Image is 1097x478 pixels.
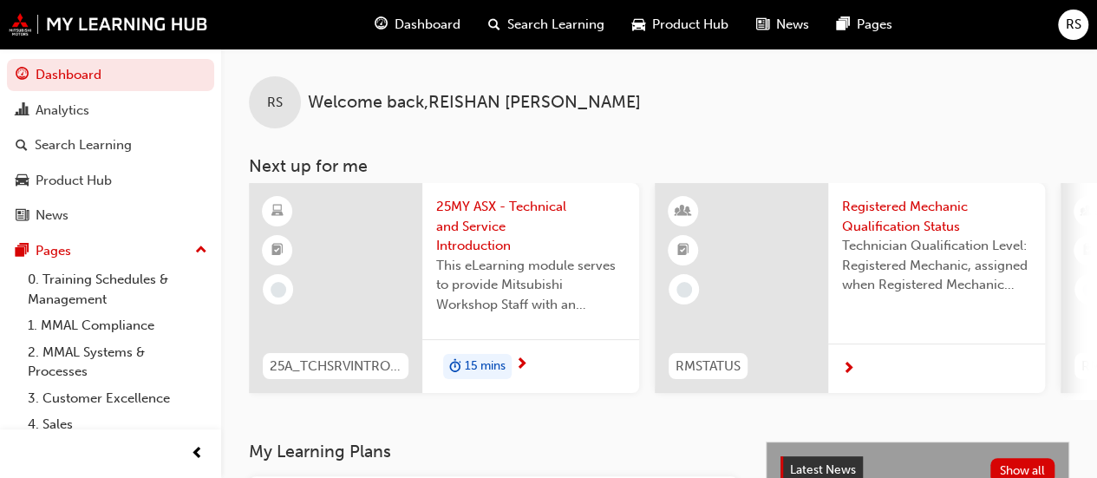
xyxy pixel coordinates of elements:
span: Search Learning [507,15,604,35]
span: pages-icon [16,244,29,259]
span: Technician Qualification Level: Registered Mechanic, assigned when Registered Mechanic modules ha... [842,236,1031,295]
span: Latest News [790,462,856,477]
a: Product Hub [7,165,214,197]
span: learningResourceType_ELEARNING-icon [271,200,284,223]
img: mmal [9,13,208,36]
a: Search Learning [7,129,214,161]
span: learningResourceType_INSTRUCTOR_LED-icon [1083,200,1095,223]
a: news-iconNews [742,7,823,43]
span: guage-icon [16,68,29,83]
span: 25A_TCHSRVINTRO_M [270,357,402,377]
span: booktick-icon [271,239,284,262]
span: booktick-icon [1083,239,1095,262]
span: car-icon [16,174,29,189]
span: RS [1066,15,1081,35]
span: chart-icon [16,103,29,119]
span: Pages [857,15,892,35]
span: learningRecordVerb_NONE-icon [676,282,692,298]
span: RMSTATUS [676,357,741,377]
span: news-icon [16,208,29,224]
span: Registered Mechanic Qualification Status [842,197,1031,236]
span: next-icon [842,362,855,377]
span: booktick-icon [677,239,689,262]
a: RMSTATUSRegistered Mechanic Qualification StatusTechnician Qualification Level: Registered Mechan... [655,183,1045,393]
a: 4. Sales [21,411,214,438]
span: Welcome back , REISHAN [PERSON_NAME] [308,93,641,113]
h3: Next up for me [221,156,1097,176]
span: car-icon [632,14,645,36]
span: News [776,15,809,35]
a: 2. MMAL Systems & Processes [21,339,214,385]
div: Search Learning [35,135,132,155]
span: 15 mins [465,357,506,377]
div: Product Hub [36,171,112,191]
span: prev-icon [191,443,204,465]
span: news-icon [756,14,769,36]
span: Product Hub [652,15,728,35]
span: learningRecordVerb_NONE-icon [271,282,286,298]
a: guage-iconDashboard [361,7,474,43]
button: Pages [7,235,214,267]
a: 1. MMAL Compliance [21,312,214,339]
div: Pages [36,241,71,261]
a: Analytics [7,95,214,127]
button: DashboardAnalyticsSearch LearningProduct HubNews [7,56,214,235]
span: RS [267,93,283,113]
div: Analytics [36,101,89,121]
a: Dashboard [7,59,214,91]
a: 25A_TCHSRVINTRO_M25MY ASX - Technical and Service IntroductionThis eLearning module serves to pro... [249,183,639,393]
a: search-iconSearch Learning [474,7,618,43]
div: News [36,206,69,226]
span: search-icon [16,138,28,154]
a: 0. Training Schedules & Management [21,266,214,312]
span: next-icon [515,357,528,373]
span: pages-icon [837,14,850,36]
a: pages-iconPages [823,7,906,43]
button: RS [1058,10,1088,40]
span: search-icon [488,14,500,36]
a: News [7,200,214,232]
span: Dashboard [395,15,460,35]
a: 3. Customer Excellence [21,385,214,412]
span: duration-icon [449,356,461,378]
span: learningResourceType_INSTRUCTOR_LED-icon [677,200,689,223]
span: 25MY ASX - Technical and Service Introduction [436,197,625,256]
a: car-iconProduct Hub [618,7,742,43]
span: This eLearning module serves to provide Mitsubishi Workshop Staff with an introduction to the 25M... [436,256,625,315]
span: up-icon [195,239,207,262]
h3: My Learning Plans [249,442,738,462]
span: guage-icon [375,14,388,36]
